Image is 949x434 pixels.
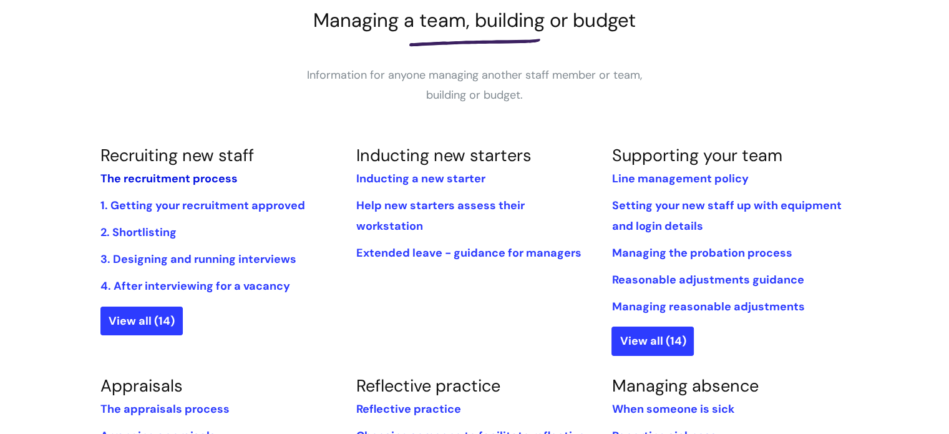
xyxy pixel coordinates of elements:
[100,279,290,293] a: 4. After interviewing for a vacancy
[100,171,238,186] a: The recruitment process
[100,9,849,32] h1: Managing a team, building or budget
[611,198,841,233] a: Setting your new staff up with equipment and login details
[356,245,581,260] a: Extended leave - guidance for managers
[100,225,177,240] a: 2. Shortlisting
[288,65,662,106] p: Information for anyone managing another staff member or team, building or budget.
[611,171,748,186] a: Line management policy
[611,402,734,417] a: When someone is sick
[100,252,296,267] a: 3. Designing and running interviews
[611,245,792,260] a: Managing the probation process
[611,375,758,397] a: Managing absence
[356,144,531,166] a: Inducting new starters
[611,272,804,287] a: Reasonable adjustments guidance
[356,171,485,186] a: Inducting a new starter
[356,375,500,397] a: Reflective practice
[100,402,230,417] a: The appraisals process
[100,198,305,213] a: 1. Getting your recruitment approved
[100,375,183,397] a: Appraisals
[611,144,782,166] a: Supporting your team
[611,327,694,355] a: View all (14)
[356,402,460,417] a: Reflective practice
[356,198,524,233] a: Help new starters assess their workstation
[611,299,804,314] a: Managing reasonable adjustments
[100,307,183,335] a: View all (14)
[100,144,254,166] a: Recruiting new staff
